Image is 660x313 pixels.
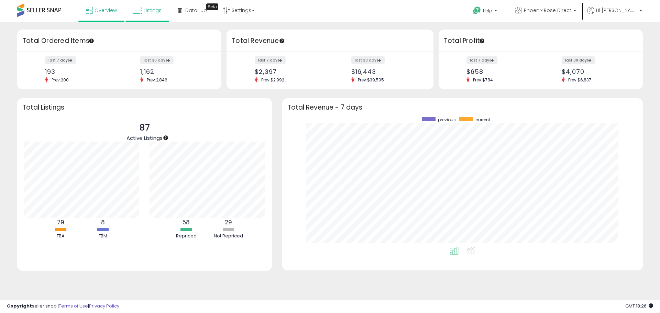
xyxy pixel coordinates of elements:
[351,68,421,75] div: $16,443
[7,303,32,309] strong: Copyright
[140,68,209,75] div: 1,162
[206,3,218,10] div: Tooltip anchor
[126,134,163,142] span: Active Listings
[40,233,81,239] div: FBA
[144,7,162,14] span: Listings
[287,105,638,110] h3: Total Revenue - 7 days
[126,121,163,134] p: 87
[57,218,64,226] b: 79
[143,77,171,83] span: Prev: 2,846
[562,68,631,75] div: $4,070
[473,6,481,15] i: Get Help
[82,233,123,239] div: FBM
[625,303,653,309] span: 2025-09-16 18:26 GMT
[225,218,232,226] b: 29
[185,7,207,14] span: DataHub
[562,56,595,64] label: last 30 days
[22,36,216,46] h3: Total Ordered Items
[7,303,119,310] div: seller snap | |
[232,36,428,46] h3: Total Revenue
[351,56,385,64] label: last 30 days
[45,68,114,75] div: 193
[438,117,456,123] span: previous
[163,135,169,141] div: Tooltip anchor
[45,56,76,64] label: last 7 days
[255,56,286,64] label: last 7 days
[89,303,119,309] a: Privacy Policy
[101,218,105,226] b: 8
[183,218,190,226] b: 58
[475,117,490,123] span: current
[95,7,117,14] span: Overview
[565,77,595,83] span: Prev: $6,837
[466,56,497,64] label: last 7 days
[22,105,267,110] h3: Total Listings
[470,77,496,83] span: Prev: $784
[208,233,249,239] div: Not Repriced
[59,303,88,309] a: Terms of Use
[483,8,492,14] span: Help
[48,77,72,83] span: Prev: 200
[587,7,642,22] a: Hi [PERSON_NAME]
[166,233,207,239] div: Repriced
[524,7,571,14] span: Phoenix Rose Direct
[596,7,637,14] span: Hi [PERSON_NAME]
[279,38,285,44] div: Tooltip anchor
[140,56,174,64] label: last 30 days
[88,38,95,44] div: Tooltip anchor
[444,36,638,46] h3: Total Profit
[479,38,485,44] div: Tooltip anchor
[466,68,536,75] div: $658
[354,77,387,83] span: Prev: $39,595
[467,1,504,22] a: Help
[258,77,288,83] span: Prev: $2,992
[255,68,325,75] div: $2,397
